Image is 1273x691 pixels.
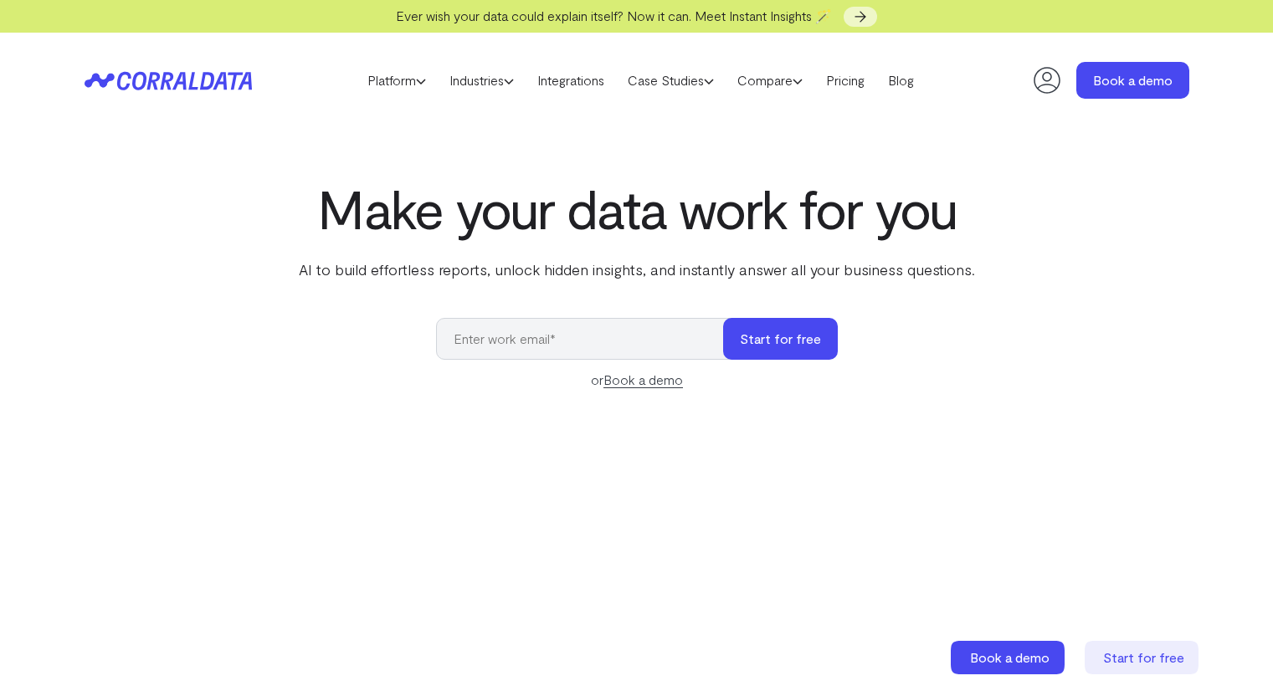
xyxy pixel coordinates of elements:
a: Integrations [526,68,616,93]
a: Industries [438,68,526,93]
span: Start for free [1103,649,1184,665]
span: Book a demo [970,649,1050,665]
button: Start for free [723,318,838,360]
a: Case Studies [616,68,726,93]
a: Pricing [814,68,876,93]
p: AI to build effortless reports, unlock hidden insights, and instantly answer all your business qu... [295,258,978,280]
a: Platform [356,68,438,93]
a: Book a demo [1076,62,1189,99]
span: Ever wish your data could explain itself? Now it can. Meet Instant Insights 🪄 [396,8,832,23]
a: Book a demo [951,641,1068,674]
a: Book a demo [603,371,683,388]
h1: Make your data work for you [295,178,978,238]
a: Compare [726,68,814,93]
input: Enter work email* [436,318,740,360]
a: Blog [876,68,926,93]
a: Start for free [1085,641,1202,674]
div: or [436,370,838,390]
